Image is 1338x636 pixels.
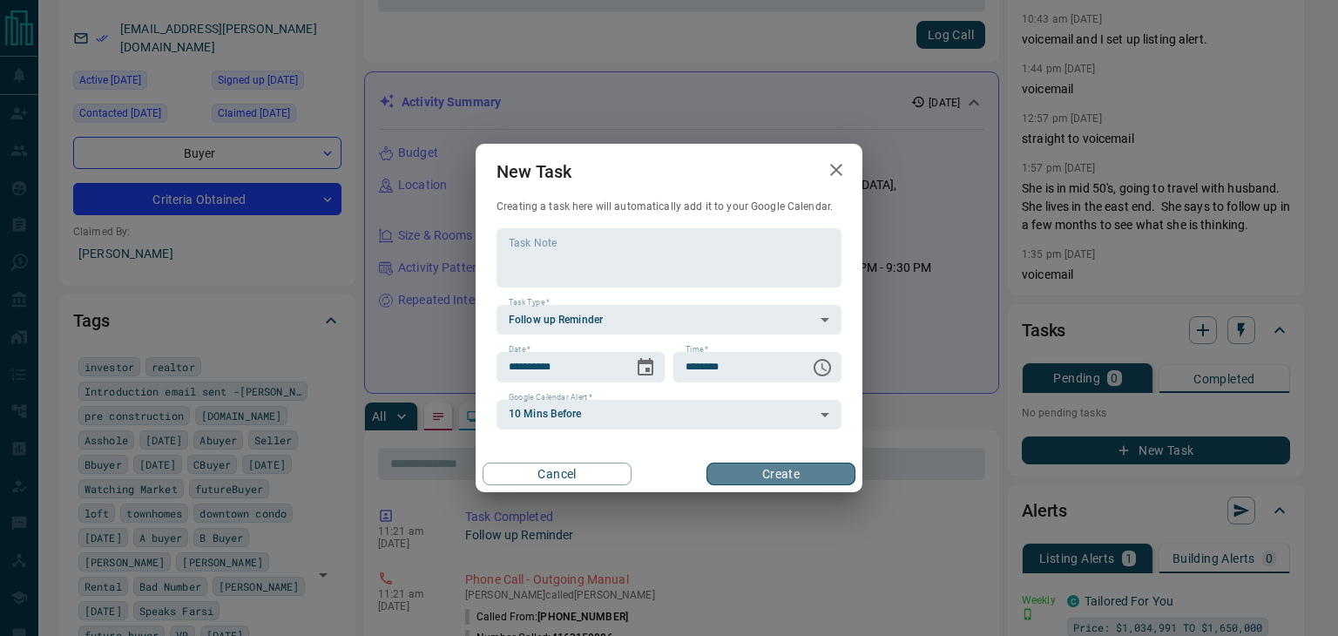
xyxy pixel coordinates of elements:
button: Cancel [483,463,632,485]
label: Time [686,344,708,355]
button: Choose date, selected date is Oct 3, 2025 [628,350,663,385]
div: 10 Mins Before [497,400,841,430]
div: Follow up Reminder [497,305,841,335]
label: Task Type [509,297,550,308]
label: Google Calendar Alert [509,392,592,403]
button: Choose time, selected time is 6:00 AM [805,350,840,385]
button: Create [706,463,855,485]
p: Creating a task here will automatically add it to your Google Calendar. [497,200,841,214]
h2: New Task [476,144,592,200]
label: Date [509,344,530,355]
